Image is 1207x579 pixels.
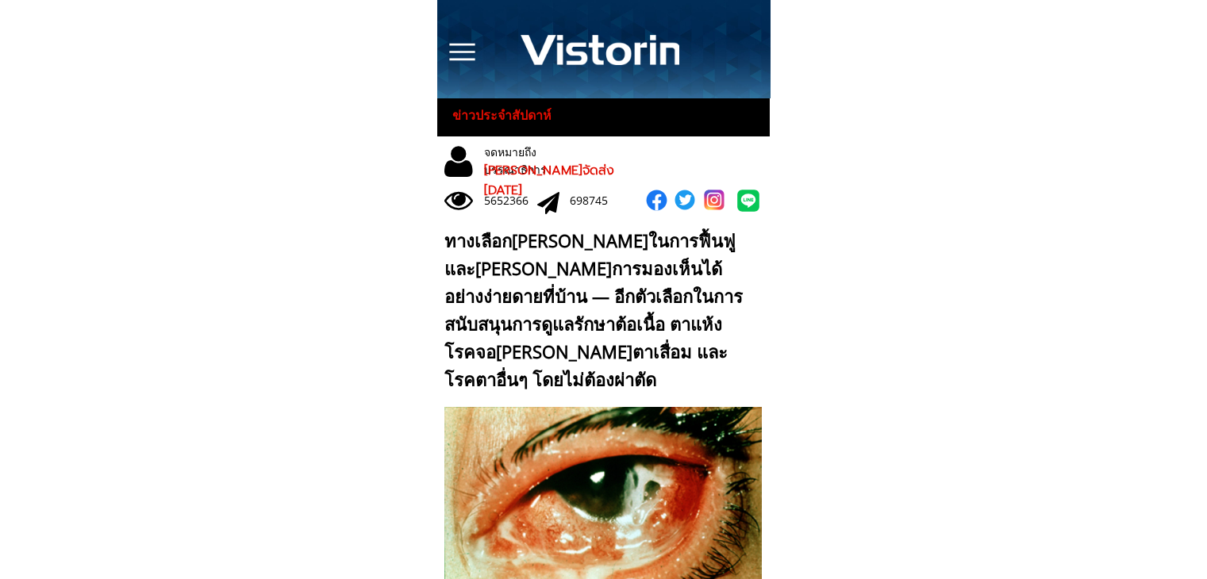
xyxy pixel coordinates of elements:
div: 698745 [570,192,623,209]
span: [PERSON_NAME]จัดส่ง [DATE] [484,161,614,201]
div: ทางเลือก[PERSON_NAME]ในการฟื้นฟูและ[PERSON_NAME]การมองเห็นได้อย่างง่ายดายที่บ้าน — อีกตัวเลือกในก... [444,227,755,394]
div: จดหมายถึงบรรณาธิการ [484,144,598,179]
h3: ข่าวประจำสัปดาห์ [452,105,566,126]
div: 5652366 [484,192,537,209]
